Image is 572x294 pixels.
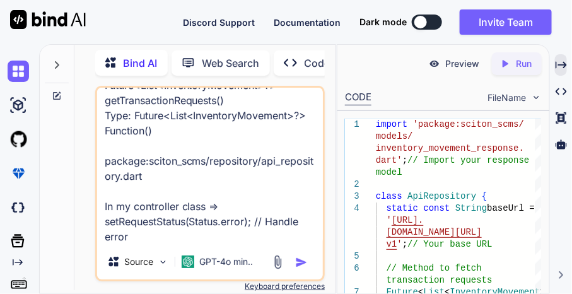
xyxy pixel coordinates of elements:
p: GPT-4o min.. [199,256,253,268]
img: darkCloudIdeIcon [8,197,29,218]
button: Invite Team [460,9,552,35]
span: class [376,191,402,201]
div: 4 [345,203,359,215]
p: Run [516,57,532,70]
img: Bind AI [10,10,86,29]
span: Documentation [274,17,341,28]
img: chevron down [531,92,542,103]
span: ; [402,155,407,165]
textarea: I got this error => Instance member 'getTransactionRequests' can't be accessed using static acces... [97,88,324,244]
p: Preview [445,57,479,70]
button: Discord Support [183,16,255,29]
img: attachment [271,255,285,269]
p: Web Search [202,56,260,71]
button: Documentation [274,16,341,29]
span: dart' [376,155,402,165]
span: v1 [387,239,397,249]
div: 1 [345,119,359,131]
span: FileName [487,91,526,104]
span: Dark mode [359,16,407,28]
span: { [482,191,487,201]
p: Bind AI [124,56,158,71]
span: transaction requests [387,275,493,285]
span: const [424,203,450,213]
span: model [376,167,402,177]
p: Source [125,256,154,268]
span: // Method to fetch [387,263,482,273]
img: Pick Models [158,257,168,268]
span: ' [387,215,392,225]
span: import [376,119,407,129]
div: 2 [345,179,359,191]
span: models/ [376,131,413,141]
p: Code Generator [305,56,381,71]
span: ApiRepository [408,191,477,201]
img: icon [295,256,308,269]
span: String [455,203,487,213]
img: premium [8,163,29,184]
img: githubLight [8,129,29,150]
span: [DOMAIN_NAME][URL] [387,227,482,237]
span: baseUrl = [487,203,535,213]
img: ai-studio [8,95,29,116]
img: GPT-4o mini [182,256,194,268]
p: Keyboard preferences [95,281,325,291]
img: chat [8,61,29,82]
div: 5 [345,250,359,262]
span: Discord Support [183,17,255,28]
span: ; [402,239,407,249]
div: 6 [345,262,359,274]
img: preview [429,58,440,69]
span: // Your base URL [408,239,493,249]
span: static [387,203,418,213]
span: 'package:sciton_scms/ [413,119,524,129]
span: [URL]. [392,215,423,225]
div: CODE [345,90,371,105]
span: inventory_movement_response. [376,143,524,153]
div: 3 [345,191,359,203]
span: // Import your response [408,155,530,165]
span: ' [397,239,402,249]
